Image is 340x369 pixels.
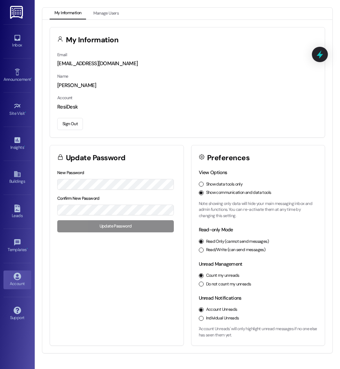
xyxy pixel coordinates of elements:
label: View Options [199,169,227,175]
label: Confirm New Password [57,196,100,201]
button: Sign Out [57,118,83,130]
h3: Update Password [66,154,126,162]
label: Individual Unreads [206,315,239,321]
h3: Preferences [207,154,249,162]
label: Show data tools only [206,181,243,188]
label: New Password [57,170,84,175]
a: Account [3,271,31,289]
a: Buildings [3,168,31,187]
label: Email [57,52,67,58]
label: Show communication and data tools [206,190,271,196]
label: Read-only Mode [199,226,233,233]
img: ResiDesk Logo [10,6,24,19]
a: Inbox [3,32,31,51]
div: [EMAIL_ADDRESS][DOMAIN_NAME] [57,60,317,67]
a: Insights • [3,134,31,153]
h3: My Information [66,36,119,44]
div: [PERSON_NAME] [57,82,317,89]
p: Note: showing only data will hide your main messaging inbox and admin functions. You can re-activ... [199,201,318,219]
span: • [25,110,26,115]
span: • [27,246,28,251]
label: Count my unreads [206,273,239,279]
button: My Information [50,8,86,19]
p: 'Account Unreads' will only highlight unread messages if no one else has seen them yet. [199,326,318,338]
a: Site Visit • [3,100,31,119]
label: Account Unreads [206,307,237,313]
a: Support [3,304,31,323]
a: Leads [3,203,31,221]
span: • [31,76,32,81]
label: Read Only (cannot send messages) [206,239,269,245]
div: ResiDesk [57,103,317,111]
label: Unread Notifications [199,295,241,301]
label: Unread Management [199,261,243,267]
label: Do not count my unreads [206,281,251,288]
a: Templates • [3,237,31,255]
span: • [24,144,25,149]
label: Name [57,74,68,79]
label: Read/Write (can send messages) [206,247,266,253]
label: Account [57,95,73,101]
button: Manage Users [88,8,124,19]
